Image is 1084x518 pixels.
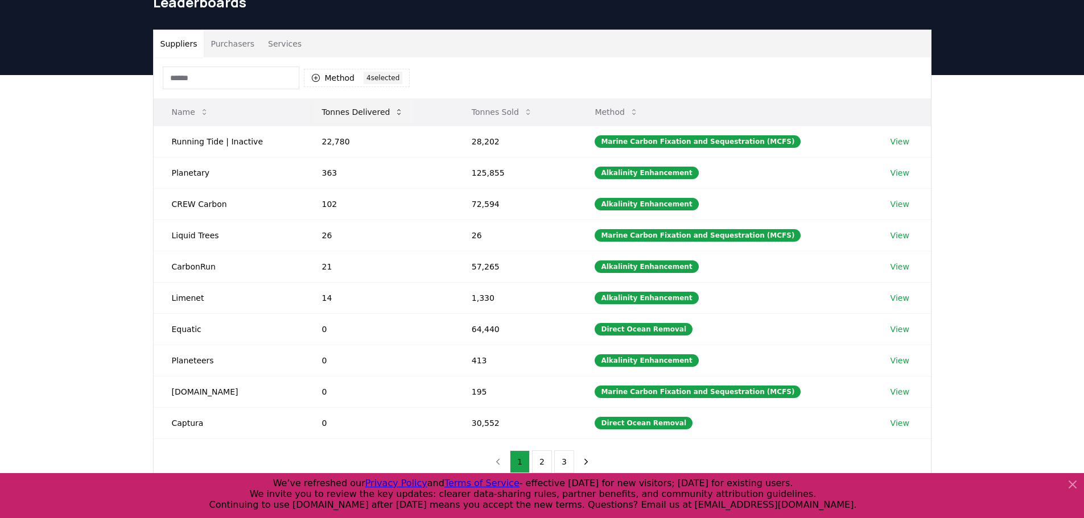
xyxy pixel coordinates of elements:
a: View [891,355,909,366]
td: 57,265 [454,251,577,282]
td: 30,552 [454,407,577,438]
td: Planeteers [154,345,304,376]
td: Limenet [154,282,304,313]
a: View [891,386,909,397]
td: 28,202 [454,126,577,157]
a: View [891,261,909,272]
td: 0 [304,376,454,407]
td: 125,855 [454,157,577,188]
a: View [891,136,909,147]
td: 0 [304,313,454,345]
td: 22,780 [304,126,454,157]
td: Liquid Trees [154,219,304,251]
a: View [891,292,909,304]
button: 3 [554,450,574,473]
div: Direct Ocean Removal [595,417,693,429]
td: 363 [304,157,454,188]
button: Tonnes Sold [463,101,542,123]
button: Suppliers [154,30,204,57]
td: 64,440 [454,313,577,345]
td: Captura [154,407,304,438]
td: 102 [304,188,454,219]
td: Running Tide | Inactive [154,126,304,157]
button: Method [586,101,648,123]
td: 413 [454,345,577,376]
td: 1,330 [454,282,577,313]
td: CREW Carbon [154,188,304,219]
div: Alkalinity Enhancement [595,167,698,179]
td: 0 [304,407,454,438]
a: View [891,230,909,241]
button: Services [261,30,308,57]
td: 14 [304,282,454,313]
td: Planetary [154,157,304,188]
td: 21 [304,251,454,282]
button: Purchasers [204,30,261,57]
td: 195 [454,376,577,407]
button: next page [576,450,596,473]
div: Marine Carbon Fixation and Sequestration (MCFS) [595,386,801,398]
div: Alkalinity Enhancement [595,354,698,367]
a: View [891,198,909,210]
a: View [891,417,909,429]
td: [DOMAIN_NAME] [154,376,304,407]
div: Alkalinity Enhancement [595,260,698,273]
button: 1 [510,450,530,473]
td: 26 [454,219,577,251]
button: 2 [532,450,552,473]
div: Direct Ocean Removal [595,323,693,335]
a: View [891,324,909,335]
td: Equatic [154,313,304,345]
div: 4 selected [364,72,402,84]
a: View [891,167,909,179]
td: 0 [304,345,454,376]
td: CarbonRun [154,251,304,282]
div: Alkalinity Enhancement [595,198,698,210]
td: 26 [304,219,454,251]
div: Marine Carbon Fixation and Sequestration (MCFS) [595,229,801,242]
div: Alkalinity Enhancement [595,292,698,304]
button: Name [163,101,218,123]
button: Tonnes Delivered [313,101,413,123]
td: 72,594 [454,188,577,219]
div: Marine Carbon Fixation and Sequestration (MCFS) [595,135,801,148]
button: Method4selected [304,69,410,87]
